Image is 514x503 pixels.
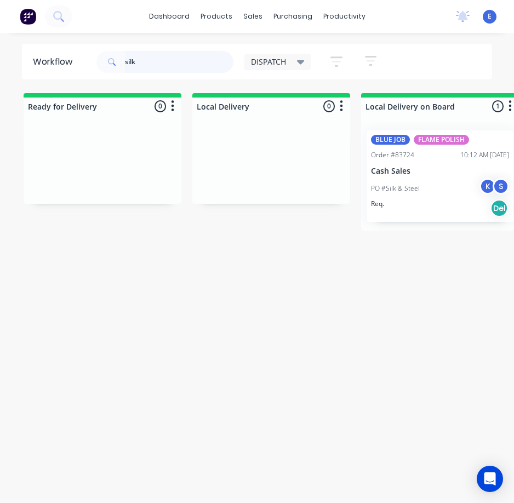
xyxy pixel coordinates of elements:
div: Open Intercom Messenger [477,466,503,492]
div: K [479,178,496,195]
span: E [488,12,492,21]
div: 10:12 AM [DATE] [460,150,509,160]
div: productivity [318,8,371,25]
div: products [195,8,238,25]
div: Order #83724 [371,150,414,160]
img: Factory [20,8,36,25]
p: Cash Sales [371,167,509,176]
div: FLAME POLISH [414,135,469,145]
div: sales [238,8,268,25]
div: Workflow [33,55,78,68]
div: Del [490,199,508,217]
a: dashboard [144,8,195,25]
input: Search for orders... [125,51,233,73]
p: Req. [371,199,384,209]
div: purchasing [268,8,318,25]
p: PO #Silk & Steel [371,184,420,193]
div: BLUE JOB [371,135,410,145]
div: S [493,178,509,195]
div: BLUE JOBFLAME POLISHOrder #8372410:12 AM [DATE]Cash SalesPO #Silk & SteelKSReq.Del [367,130,513,222]
span: DISPATCH [251,56,286,67]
